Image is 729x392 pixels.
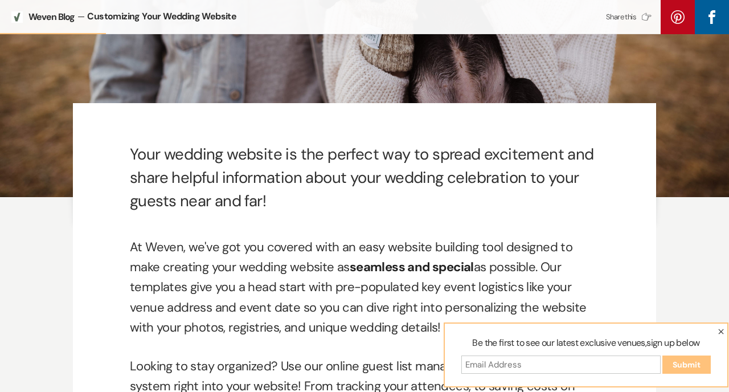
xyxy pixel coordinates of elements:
span: — [77,13,84,21]
input: Submit [662,356,711,374]
strong: seamless and special [350,259,474,275]
span: Weven Blog [28,12,75,22]
label: Be the first to see our latest exclusive venues, [452,336,720,356]
span: sign up below [646,337,699,349]
p: At Weven, we've got you covered with an easy website building tool designed to make creating your... [130,237,599,337]
a: Weven Blog [11,11,75,23]
div: Share this [606,12,655,22]
div: Customizing Your Wedding Website [87,11,591,23]
p: Your wedding website is the perfect way to spread excitement and share helpful information about ... [130,143,599,214]
input: Email Address [461,356,661,374]
img: Weven Blog icon [11,11,23,23]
